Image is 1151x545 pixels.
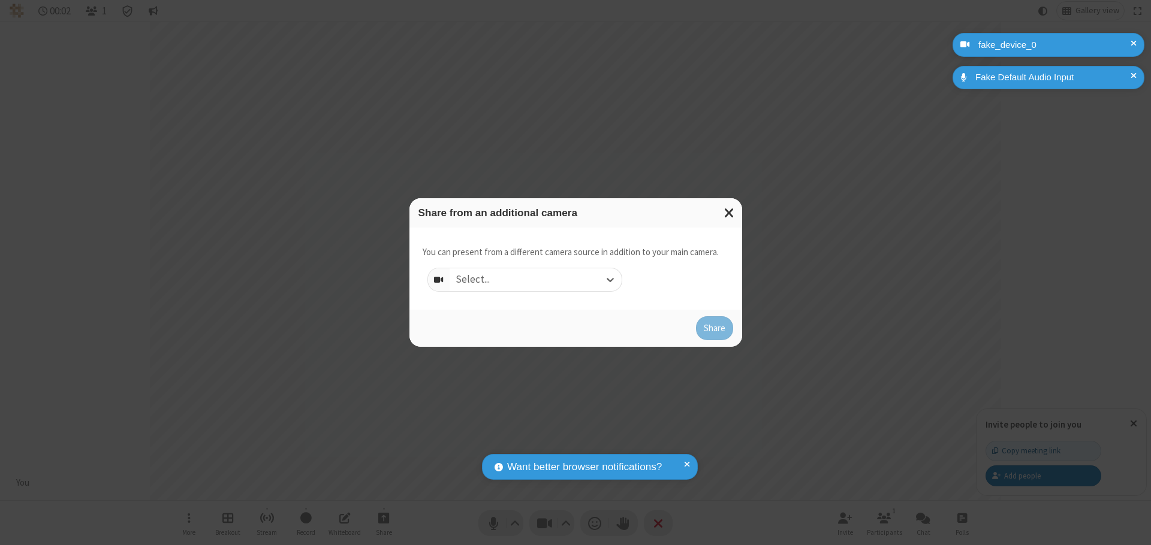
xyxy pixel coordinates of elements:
[971,71,1135,84] div: Fake Default Audio Input
[423,246,719,259] p: You can present from a different camera source in addition to your main camera.
[696,316,733,340] button: Share
[717,198,742,228] button: Close modal
[418,207,733,219] h3: Share from an additional camera
[974,38,1135,52] div: fake_device_0
[507,459,662,475] span: Want better browser notifications?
